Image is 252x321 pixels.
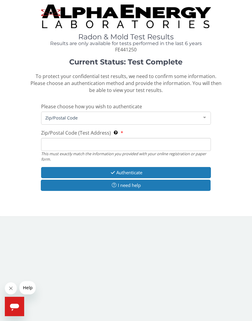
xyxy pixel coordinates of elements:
[41,180,211,191] button: I need help
[115,46,137,53] span: FE441250
[44,114,199,121] span: Zip/Postal Code
[69,57,183,66] strong: Current Status: Test Complete
[5,297,24,316] iframe: Button to launch messaging window
[5,282,17,294] iframe: Close message
[41,33,211,41] h1: Radon & Mold Test Results
[41,151,211,162] div: This must exactly match the information you provided with your online registration or paper form.
[31,73,221,93] span: To protect your confidential test results, we need to confirm some information. Please choose an ...
[19,281,36,294] iframe: Message from company
[41,41,211,46] h4: Results are only available for tests performed in the last 6 years
[41,103,142,110] span: Please choose how you wish to authenticate
[41,129,111,136] span: Zip/Postal Code (Test Address)
[41,167,211,178] button: Authenticate
[41,5,211,28] img: TightCrop.jpg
